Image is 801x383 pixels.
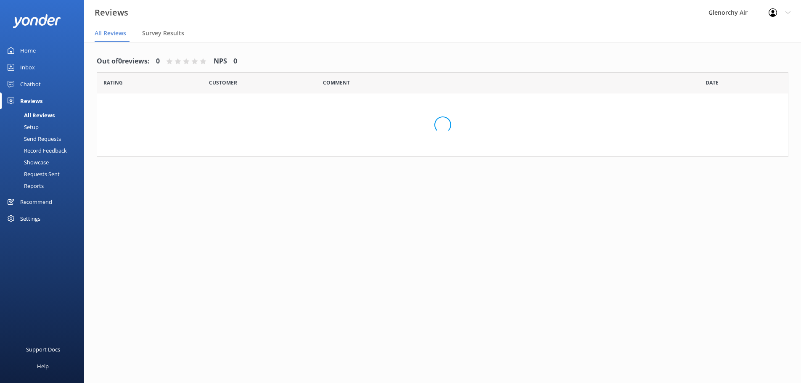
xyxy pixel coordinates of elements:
[5,133,61,145] div: Send Requests
[20,193,52,210] div: Recommend
[5,109,55,121] div: All Reviews
[5,133,84,145] a: Send Requests
[5,180,44,192] div: Reports
[20,76,41,92] div: Chatbot
[233,56,237,67] h4: 0
[20,92,42,109] div: Reviews
[323,79,350,87] span: Question
[26,341,60,358] div: Support Docs
[20,210,40,227] div: Settings
[20,59,35,76] div: Inbox
[95,29,126,37] span: All Reviews
[5,121,39,133] div: Setup
[706,79,719,87] span: Date
[5,168,60,180] div: Requests Sent
[142,29,184,37] span: Survey Results
[103,79,123,87] span: Date
[5,156,49,168] div: Showcase
[20,42,36,59] div: Home
[5,145,84,156] a: Record Feedback
[5,180,84,192] a: Reports
[5,109,84,121] a: All Reviews
[13,14,61,28] img: yonder-white-logo.png
[5,168,84,180] a: Requests Sent
[214,56,227,67] h4: NPS
[37,358,49,375] div: Help
[5,121,84,133] a: Setup
[5,156,84,168] a: Showcase
[95,6,128,19] h3: Reviews
[209,79,237,87] span: Date
[156,56,160,67] h4: 0
[5,145,67,156] div: Record Feedback
[97,56,150,67] h4: Out of 0 reviews:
